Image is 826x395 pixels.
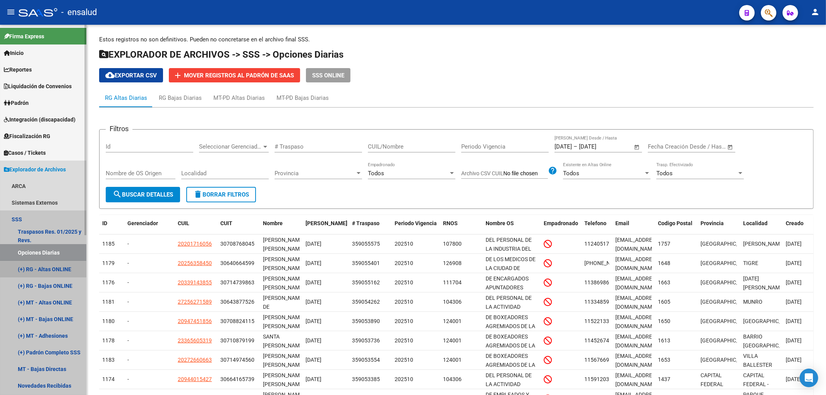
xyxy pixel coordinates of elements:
[220,336,254,345] div: 30710879199
[178,376,212,382] span: 20944015427
[615,372,660,387] span: antonio39_404@vaupk.org
[743,333,795,349] span: BARRIO [GEOGRAPHIC_DATA]
[99,68,163,82] button: Exportar CSV
[658,220,692,226] span: Codigo Postal
[486,314,538,338] span: DE BOXEADORES AGREMIADOS DE LA [GEOGRAPHIC_DATA]
[178,260,212,266] span: 20256358450
[615,353,660,368] span: hugo58_383@vaupk.org
[443,299,462,305] span: 104306
[175,215,217,241] datatable-header-cell: CUIL
[743,260,758,266] span: TIGRE
[220,278,254,287] div: 30714739863
[178,357,212,363] span: 20272660663
[563,170,579,177] span: Todos
[178,337,212,344] span: 23365605319
[199,143,262,150] span: Seleccionar Gerenciador
[263,275,304,291] span: [PERSON_NAME] [PERSON_NAME]
[217,215,260,241] datatable-header-cell: CUIT
[786,318,802,324] span: [DATE]
[275,170,355,177] span: Provincia
[440,215,483,241] datatable-header-cell: RNOS
[220,375,254,384] div: 30664165739
[486,275,529,299] span: DE ENCARGADOS APUNTADORES MARITIMOS
[127,260,129,266] span: -
[306,356,346,364] div: [DATE]
[658,241,670,247] span: 1757
[127,318,129,324] span: -
[541,215,581,241] datatable-header-cell: Empadronado
[186,187,256,202] button: Borrar Filtros
[102,299,115,305] span: 1181
[584,318,615,324] span: 1152213317
[352,220,380,226] span: # Traspaso
[61,4,97,21] span: - ensalud
[220,298,254,306] div: 30643877526
[99,215,124,241] datatable-header-cell: ID
[701,241,753,247] span: [GEOGRAPHIC_DATA]
[786,376,802,382] span: [DATE]
[4,99,29,107] span: Padrón
[686,143,724,150] input: Fecha fin
[584,241,615,247] span: 1124051712
[584,220,606,226] span: Telefono
[615,237,660,252] span: sanchezmanuelfelix@gmail.com
[486,295,532,327] span: DEL PERSONAL DE LA ACTIVIDAD CERVECERA Y AFINES
[169,68,300,82] button: Mover registros al PADRÓN de SAAS
[220,220,232,226] span: CUIT
[786,260,802,266] span: [DATE]
[127,357,129,363] span: -
[443,220,458,226] span: RNOS
[127,220,158,226] span: Gerenciador
[701,357,753,363] span: [GEOGRAPHIC_DATA]
[102,241,115,247] span: 1185
[658,357,670,363] span: 1653
[102,357,115,363] span: 1183
[443,376,462,382] span: 104306
[443,357,462,363] span: 124001
[615,256,660,271] span: conof67138@ishense.com
[306,298,346,306] div: [DATE]
[159,94,202,102] div: RG Bajas Diarias
[263,333,304,357] span: SANTA [PERSON_NAME] [PERSON_NAME]
[352,260,380,266] span: 359055401
[106,187,180,202] button: Buscar Detalles
[555,143,572,150] input: Fecha inicio
[352,279,380,286] span: 359055162
[184,72,294,79] span: Mover registros al PADRÓN de SAAS
[395,279,413,286] span: 202510
[102,337,115,344] span: 1178
[697,215,740,241] datatable-header-cell: Provincia
[701,337,753,344] span: [GEOGRAPHIC_DATA]
[584,299,615,305] span: 1133485956
[4,65,32,74] span: Reportes
[786,299,802,305] span: [DATE]
[503,170,548,177] input: Archivo CSV CUIL
[306,278,346,287] div: [DATE]
[740,215,783,241] datatable-header-cell: Localidad
[701,220,724,226] span: Provincia
[193,191,249,198] span: Borrar Filtros
[4,165,66,174] span: Explorador de Archivos
[127,241,129,247] span: -
[127,337,129,344] span: -
[352,299,380,305] span: 359054262
[584,376,615,382] span: 1159120325
[811,7,820,17] mat-icon: person
[743,275,785,291] span: [DATE][PERSON_NAME]
[786,337,802,344] span: [DATE]
[395,376,413,382] span: 202510
[263,314,304,329] span: [PERSON_NAME] [PERSON_NAME]
[579,143,616,150] input: Fecha fin
[615,295,660,310] span: emilio95_952@vaupk.org
[302,215,349,241] datatable-header-cell: Fecha Traspaso
[701,260,753,266] span: [GEOGRAPHIC_DATA]
[701,279,753,286] span: [GEOGRAPHIC_DATA]
[4,149,46,157] span: Casos / Tickets
[193,190,203,199] mat-icon: delete
[701,318,753,324] span: [GEOGRAPHIC_DATA]
[306,220,347,226] span: [PERSON_NAME]
[220,356,254,364] div: 30714974560
[4,115,76,124] span: Integración (discapacidad)
[486,220,514,226] span: Nombre OS
[178,299,212,305] span: 27256271589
